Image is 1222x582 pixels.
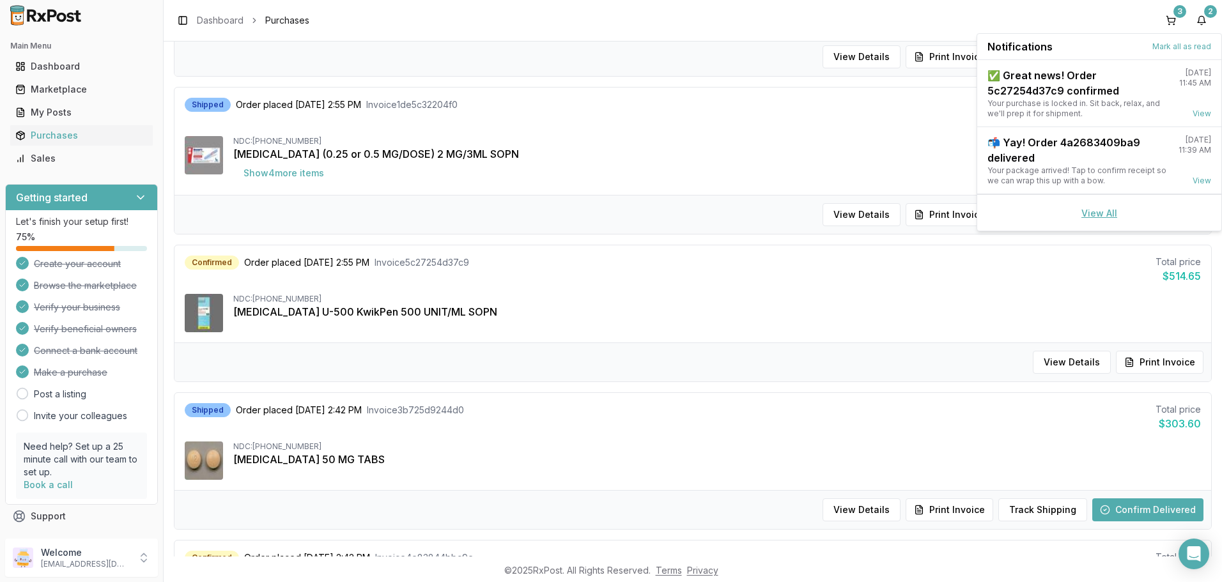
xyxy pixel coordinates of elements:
div: Total price [1156,403,1201,416]
span: Notifications [987,39,1053,54]
div: [DATE] [1186,135,1211,145]
button: Purchases [5,125,158,146]
span: Verify beneficial owners [34,323,137,335]
a: Post a listing [34,388,86,401]
button: Dashboard [5,56,158,77]
span: Make a purchase [34,366,107,379]
h2: Main Menu [10,41,153,51]
a: Purchases [10,124,153,147]
a: Book a call [24,479,73,490]
div: Your package arrived! Tap to confirm receipt so we can wrap this up with a bow. [987,165,1168,186]
div: Your purchase is locked in. Sit back, relax, and we'll prep it for shipment. [987,98,1169,119]
div: NDC: [PHONE_NUMBER] [233,441,1201,452]
div: 3 [1173,5,1186,18]
img: Ozempic (0.25 or 0.5 MG/DOSE) 2 MG/3ML SOPN [185,136,223,174]
span: 75 % [16,231,35,243]
span: Order placed [DATE] 2:42 PM [236,404,362,417]
span: Purchases [265,14,309,27]
div: My Posts [15,106,148,119]
div: Shipped [185,98,231,112]
button: Print Invoice [1116,351,1203,374]
button: View Details [823,203,901,226]
button: Print Invoice [906,203,993,226]
a: Marketplace [10,78,153,101]
a: View [1193,109,1211,119]
a: Sales [10,147,153,170]
button: Show4more items [233,162,334,185]
span: Verify your business [34,301,120,314]
span: Create your account [34,257,121,270]
div: NDC: [PHONE_NUMBER] [233,294,1201,304]
button: 2 [1191,10,1212,31]
div: $303.60 [1156,416,1201,431]
a: View [1193,176,1211,186]
button: My Posts [5,102,158,123]
div: 11:45 AM [1179,78,1211,88]
div: Total price [1156,551,1201,563]
nav: breadcrumb [197,14,309,27]
a: My Posts [10,101,153,124]
div: 11:39 AM [1179,145,1211,155]
div: Dashboard [15,60,148,73]
button: Confirm Delivered [1092,498,1203,521]
div: Open Intercom Messenger [1179,539,1209,569]
span: Order placed [DATE] 2:55 PM [236,98,361,111]
button: Feedback [5,528,158,551]
div: Shipped [185,403,231,417]
p: [EMAIL_ADDRESS][DOMAIN_NAME] [41,559,130,569]
a: Dashboard [197,14,244,27]
img: User avatar [13,548,33,568]
a: Invite your colleagues [34,410,127,422]
button: View Details [1033,351,1111,374]
div: Confirmed [185,256,239,270]
p: Welcome [41,546,130,559]
div: 2 [1204,5,1217,18]
span: Invoice 1de5c32204f0 [366,98,458,111]
button: View Details [823,45,901,68]
div: Sales [15,152,148,165]
p: Let's finish your setup first! [16,215,147,228]
img: RxPost Logo [5,5,87,26]
button: Sales [5,148,158,169]
img: Januvia 50 MG TABS [185,441,223,480]
button: Print Invoice [906,498,993,521]
span: Invoice 4e83844bbc9e [375,551,474,564]
img: HumuLIN R U-500 KwikPen 500 UNIT/ML SOPN [185,294,223,332]
span: Browse the marketplace [34,279,137,292]
span: Invoice 3b725d9244d0 [367,404,464,417]
a: Privacy [687,565,718,576]
button: Mark all as read [1152,42,1211,52]
div: ✅ Great news! Order 5c27254d37c9 confirmed [987,68,1169,98]
div: [MEDICAL_DATA] U-500 KwikPen 500 UNIT/ML SOPN [233,304,1201,319]
span: Invoice 5c27254d37c9 [375,256,469,269]
button: Marketplace [5,79,158,100]
h3: Getting started [16,190,88,205]
div: Marketplace [15,83,148,96]
div: Purchases [15,129,148,142]
div: 📬 Yay! Order 4a2683409ba9 delivered [987,135,1168,165]
span: Connect a bank account [34,344,137,357]
a: View All [1081,208,1117,218]
button: View Details [823,498,901,521]
div: $514.65 [1156,268,1201,284]
div: [MEDICAL_DATA] (0.25 or 0.5 MG/DOSE) 2 MG/3ML SOPN [233,146,1201,162]
div: [DATE] [1186,68,1211,78]
button: Track Shipping [998,498,1087,521]
div: NDC: [PHONE_NUMBER] [233,136,1201,146]
button: Support [5,505,158,528]
span: Feedback [31,533,74,546]
button: 3 [1161,10,1181,31]
p: Need help? Set up a 25 minute call with our team to set up. [24,440,139,479]
span: Order placed [DATE] 2:42 PM [244,551,370,564]
div: Total price [1156,256,1201,268]
a: Terms [656,565,682,576]
div: [MEDICAL_DATA] 50 MG TABS [233,452,1201,467]
a: Dashboard [10,55,153,78]
span: Order placed [DATE] 2:55 PM [244,256,369,269]
div: Confirmed [185,551,239,565]
button: Print Invoice [906,45,993,68]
